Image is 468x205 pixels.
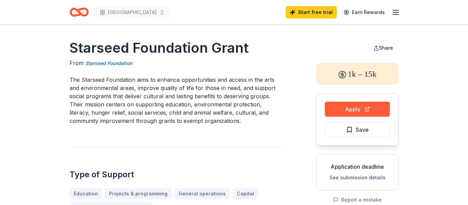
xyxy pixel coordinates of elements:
button: See submission details [330,174,385,182]
a: Earn Rewards [340,6,389,18]
a: Projects & programming [105,188,172,199]
div: 1k – 15k [316,63,398,85]
h1: Starseed Foundation Grant [70,38,283,57]
button: Share [368,41,398,55]
button: Save [325,122,390,137]
div: Application deadline [322,163,393,171]
a: Starseed Foundation [85,59,132,67]
p: The Starseed Foundation aims to enhance opportunities and access in the arts and environmental ar... [70,76,283,125]
button: [GEOGRAPHIC_DATA] [94,5,170,19]
a: Home [70,4,89,20]
button: Report a mistake [333,196,382,204]
div: From [70,59,283,67]
h2: Type of Support [70,169,283,180]
a: Education [70,188,102,199]
span: [GEOGRAPHIC_DATA] [108,8,157,16]
a: General operations [174,188,230,199]
a: Start free trial [286,6,337,18]
span: Share [379,45,393,51]
span: Save [356,125,369,134]
button: Apply [325,102,390,117]
a: Capital [233,188,258,199]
